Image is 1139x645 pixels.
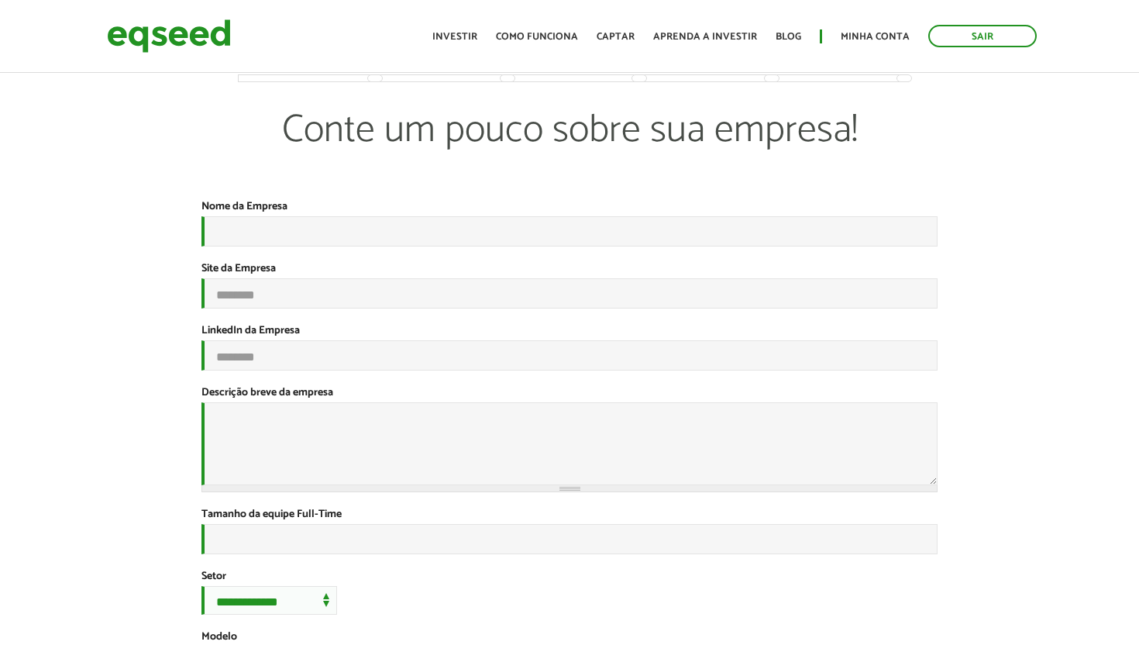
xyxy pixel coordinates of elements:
[201,326,300,336] label: LinkedIn da Empresa
[597,32,635,42] a: Captar
[201,571,226,582] label: Setor
[201,632,237,643] label: Modelo
[201,202,287,212] label: Nome da Empresa
[928,25,1037,47] a: Sair
[239,107,901,200] p: Conte um pouco sobre sua empresa!
[201,388,333,398] label: Descrição breve da empresa
[841,32,910,42] a: Minha conta
[201,264,276,274] label: Site da Empresa
[107,16,231,57] img: EqSeed
[653,32,757,42] a: Aprenda a investir
[496,32,578,42] a: Como funciona
[776,32,801,42] a: Blog
[201,509,342,520] label: Tamanho da equipe Full-Time
[432,32,477,42] a: Investir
